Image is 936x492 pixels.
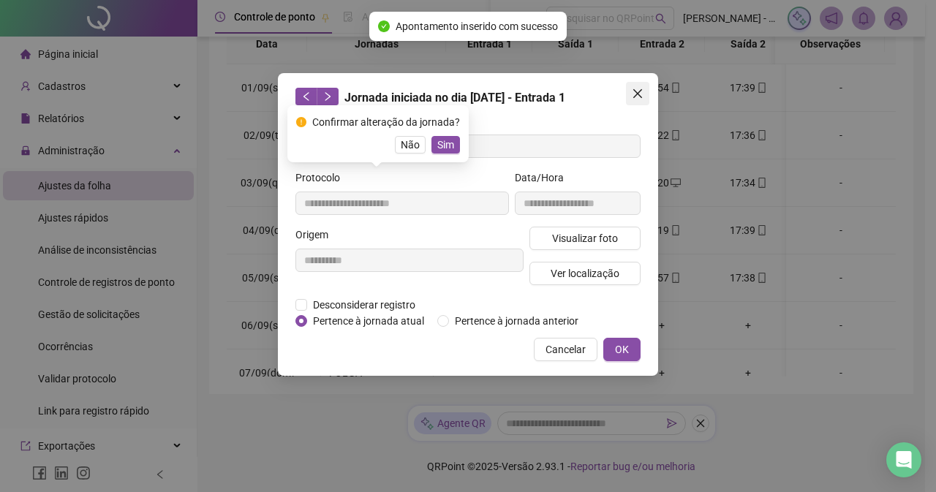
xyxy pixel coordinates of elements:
[449,313,584,329] span: Pertence à jornada anterior
[546,341,586,357] span: Cancelar
[378,20,390,32] span: check-circle
[615,341,629,357] span: OK
[295,88,641,107] div: Jornada iniciada no dia [DATE] - Entrada 1
[322,91,333,102] span: right
[529,227,641,250] button: Visualizar foto
[312,114,460,130] div: Confirmar alteração da jornada?
[296,117,306,127] span: exclamation-circle
[886,442,921,477] div: Open Intercom Messenger
[301,91,312,102] span: left
[307,313,430,329] span: Pertence à jornada atual
[437,137,454,153] span: Sim
[295,227,338,243] label: Origem
[317,88,339,105] button: right
[295,88,317,105] button: left
[515,170,573,186] label: Data/Hora
[632,88,643,99] span: close
[529,262,641,285] button: Ver localização
[431,136,460,154] button: Sim
[551,265,619,281] span: Ver localização
[307,297,421,313] span: Desconsiderar registro
[534,338,597,361] button: Cancelar
[396,18,558,34] span: Apontamento inserido com sucesso
[626,82,649,105] button: Close
[395,136,426,154] button: Não
[603,338,641,361] button: OK
[401,137,420,153] span: Não
[295,170,350,186] label: Protocolo
[552,230,618,246] span: Visualizar foto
